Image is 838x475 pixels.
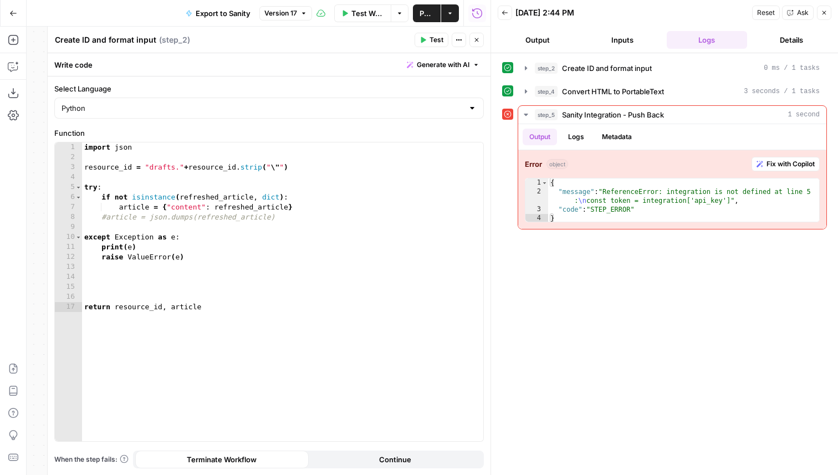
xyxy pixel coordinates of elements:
[179,4,257,22] button: Export to Sanity
[525,159,542,170] strong: Error
[752,157,820,171] button: Fix with Copilot
[797,8,809,18] span: Ask
[764,63,820,73] span: 0 ms / 1 tasks
[62,103,463,114] input: Python
[744,86,820,96] span: 3 seconds / 1 tasks
[55,34,156,45] textarea: Create ID and format input
[55,302,82,312] div: 17
[54,127,484,139] label: Function
[498,31,578,49] button: Output
[55,142,82,152] div: 1
[55,292,82,302] div: 16
[55,282,82,292] div: 15
[159,34,190,45] span: ( step_2 )
[55,202,82,212] div: 7
[430,35,443,45] span: Test
[75,182,81,192] span: Toggle code folding, rows 5 through 8
[55,162,82,172] div: 3
[561,129,591,145] button: Logs
[525,178,548,187] div: 1
[518,124,826,229] div: 1 second
[535,86,558,97] span: step_4
[54,454,129,464] a: When the step fails:
[55,172,82,182] div: 4
[402,58,484,72] button: Generate with AI
[541,178,548,187] span: Toggle code folding, rows 1 through 4
[752,31,832,49] button: Details
[523,129,557,145] button: Output
[75,192,81,202] span: Toggle code folding, rows 6 through 7
[334,4,391,22] button: Test Workflow
[351,8,384,19] span: Test Workflow
[667,31,747,49] button: Logs
[259,6,312,21] button: Version 17
[788,110,820,120] span: 1 second
[415,33,448,47] button: Test
[546,159,568,169] span: object
[309,451,482,468] button: Continue
[196,8,251,19] span: Export to Sanity
[525,205,548,214] div: 3
[55,222,82,232] div: 9
[518,59,826,77] button: 0 ms / 1 tasks
[767,159,815,169] span: Fix with Copilot
[55,252,82,262] div: 12
[55,262,82,272] div: 13
[55,182,82,192] div: 5
[518,106,826,124] button: 1 second
[55,192,82,202] div: 6
[379,454,411,465] span: Continue
[562,63,652,74] span: Create ID and format input
[525,214,548,223] div: 4
[75,232,81,242] span: Toggle code folding, rows 10 through 12
[525,187,548,205] div: 2
[413,4,441,22] button: Publish
[264,8,297,18] span: Version 17
[187,454,257,465] span: Terminate Workflow
[562,86,664,97] span: Convert HTML to PortableText
[54,83,484,94] label: Select Language
[535,109,558,120] span: step_5
[595,129,638,145] button: Metadata
[752,6,780,20] button: Reset
[757,8,775,18] span: Reset
[582,31,663,49] button: Inputs
[48,53,490,76] div: Write code
[55,272,82,282] div: 14
[417,60,469,70] span: Generate with AI
[562,109,664,120] span: Sanity Integration - Push Back
[55,232,82,242] div: 10
[55,242,82,252] div: 11
[535,63,558,74] span: step_2
[55,212,82,222] div: 8
[420,8,434,19] span: Publish
[782,6,814,20] button: Ask
[55,152,82,162] div: 2
[518,83,826,100] button: 3 seconds / 1 tasks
